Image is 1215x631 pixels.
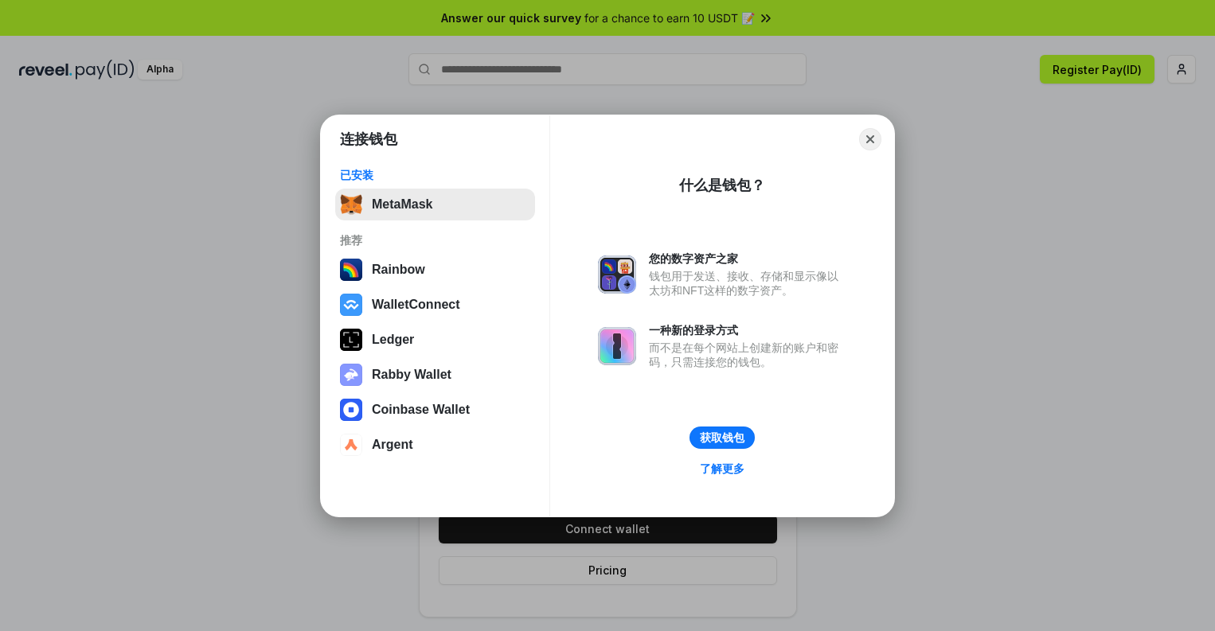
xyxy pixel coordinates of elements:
button: Close [859,128,881,150]
button: Rainbow [335,254,535,286]
div: 您的数字资产之家 [649,251,846,266]
div: 已安装 [340,168,530,182]
button: 获取钱包 [690,427,755,449]
div: 了解更多 [700,462,744,476]
img: svg+xml,%3Csvg%20width%3D%2228%22%20height%3D%2228%22%20viewBox%3D%220%200%2028%2028%22%20fill%3D... [340,434,362,456]
div: Ledger [372,333,414,347]
button: WalletConnect [335,289,535,321]
img: svg+xml,%3Csvg%20width%3D%2228%22%20height%3D%2228%22%20viewBox%3D%220%200%2028%2028%22%20fill%3D... [340,399,362,421]
button: Rabby Wallet [335,359,535,391]
div: Rabby Wallet [372,368,451,382]
button: Ledger [335,324,535,356]
div: MetaMask [372,197,432,212]
div: Coinbase Wallet [372,403,470,417]
button: Coinbase Wallet [335,394,535,426]
div: 一种新的登录方式 [649,323,846,337]
div: Rainbow [372,263,425,277]
div: Argent [372,438,413,452]
img: svg+xml,%3Csvg%20fill%3D%22none%22%20height%3D%2233%22%20viewBox%3D%220%200%2035%2033%22%20width%... [340,193,362,216]
div: 推荐 [340,233,530,247]
a: 了解更多 [690,458,754,479]
button: Argent [335,429,535,461]
div: 什么是钱包？ [679,176,765,195]
div: 获取钱包 [700,430,744,445]
img: svg+xml,%3Csvg%20xmlns%3D%22http%3A%2F%2Fwww.w3.org%2F2000%2Fsvg%22%20fill%3D%22none%22%20viewBox... [598,327,636,365]
h1: 连接钱包 [340,130,397,149]
div: WalletConnect [372,298,460,312]
div: 而不是在每个网站上创建新的账户和密码，只需连接您的钱包。 [649,341,846,369]
img: svg+xml,%3Csvg%20xmlns%3D%22http%3A%2F%2Fwww.w3.org%2F2000%2Fsvg%22%20fill%3D%22none%22%20viewBox... [598,255,636,294]
img: svg+xml,%3Csvg%20width%3D%22120%22%20height%3D%22120%22%20viewBox%3D%220%200%20120%20120%22%20fil... [340,259,362,281]
img: svg+xml,%3Csvg%20xmlns%3D%22http%3A%2F%2Fwww.w3.org%2F2000%2Fsvg%22%20width%3D%2228%22%20height%3... [340,329,362,351]
img: svg+xml,%3Csvg%20width%3D%2228%22%20height%3D%2228%22%20viewBox%3D%220%200%2028%2028%22%20fill%3D... [340,294,362,316]
img: svg+xml,%3Csvg%20xmlns%3D%22http%3A%2F%2Fwww.w3.org%2F2000%2Fsvg%22%20fill%3D%22none%22%20viewBox... [340,364,362,386]
div: 钱包用于发送、接收、存储和显示像以太坊和NFT这样的数字资产。 [649,269,846,298]
button: MetaMask [335,189,535,220]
